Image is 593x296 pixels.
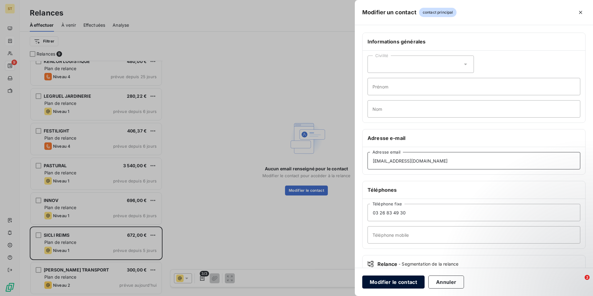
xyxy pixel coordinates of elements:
[368,100,580,118] input: placeholder
[368,260,580,268] div: Relance
[419,8,457,17] span: contact principal
[368,204,580,221] input: placeholder
[585,275,590,280] span: 2
[572,275,587,290] iframe: Intercom live chat
[368,38,580,45] h6: Informations générales
[362,8,417,17] h5: Modifier un contact
[399,261,458,267] span: - Segmentation de la relance
[368,152,580,169] input: placeholder
[362,276,425,289] button: Modifier le contact
[368,134,580,142] h6: Adresse e-mail
[368,186,580,194] h6: Téléphones
[368,78,580,95] input: placeholder
[428,276,464,289] button: Annuler
[469,236,593,279] iframe: Intercom notifications message
[368,226,580,244] input: placeholder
